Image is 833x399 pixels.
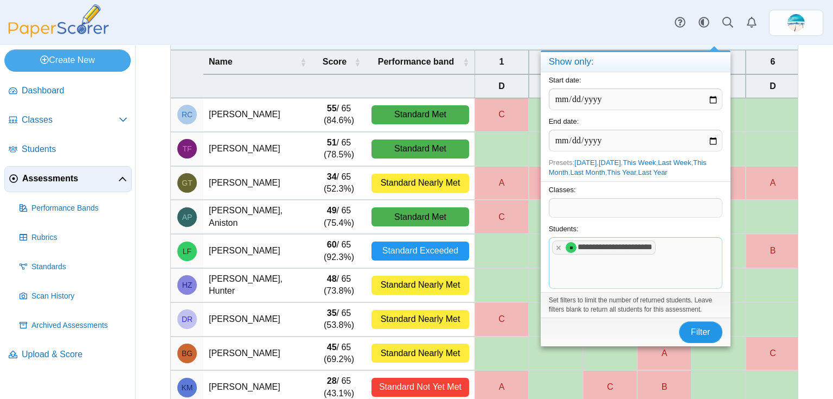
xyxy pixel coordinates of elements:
[752,56,794,68] span: 6
[31,291,127,302] span: Scan History
[574,159,597,167] a: [DATE]
[317,56,352,68] span: Score
[475,98,528,131] div: C
[638,168,667,176] a: Last Year
[22,173,118,185] span: Assessments
[623,159,656,167] a: This Week
[327,104,337,113] b: 55
[371,242,469,261] div: Standard Exceeded
[746,235,799,268] div: B
[31,232,127,243] span: Rubrics
[203,98,312,132] td: [PERSON_NAME]
[31,320,127,331] span: Archived Assessments
[327,376,337,385] b: 28
[638,337,691,370] div: A
[182,384,193,391] span: Kayla Martin
[475,167,528,200] div: A
[549,117,579,125] label: End date:
[327,206,337,215] b: 49
[679,321,722,343] button: Filter
[541,292,731,318] div: Set filters to limit the number of returned students. Leave filters blank to return all students ...
[203,166,312,200] td: [PERSON_NAME]
[203,302,312,337] td: [PERSON_NAME]
[371,378,469,397] div: Standard Not Yet Met
[15,313,132,339] a: Archived Assessments
[203,234,312,268] td: [PERSON_NAME]
[22,349,127,360] span: Upload & Score
[568,245,574,250] span: Kaitlyn Kaufmann
[4,4,113,37] img: PaperScorer
[787,14,805,31] img: ps.H1yuw66FtyTk4FxR
[203,268,312,302] td: [PERSON_NAME], Hunter
[31,262,127,273] span: Standards
[549,186,576,194] label: Classes:
[549,237,722,289] tags: ​
[312,98,366,132] td: / 65 (84.6%)
[475,200,528,233] div: C
[312,268,366,302] td: / 65 (73.8%)
[31,203,127,214] span: Performance Bands
[182,315,193,323] span: Darren Rackleff
[327,308,337,318] b: 35
[4,107,132,134] a: Classes
[746,337,799,370] div: C
[541,52,731,72] h4: Show only:
[15,195,132,221] a: Performance Bands
[371,310,469,329] div: Standard Nearly Met
[327,138,337,147] b: 51
[4,137,132,163] a: Students
[480,80,523,92] span: D
[371,207,469,226] div: Standard Met
[15,283,132,309] a: Scan History
[327,240,337,249] b: 60
[549,225,579,233] label: Students:
[312,132,366,166] td: / 65 (78.5%)
[371,276,469,295] div: Standard Nearly Met
[549,198,722,218] tags: ​
[312,166,366,200] td: / 65 (52.3%)
[312,337,366,371] td: / 65 (69.2%)
[607,168,636,176] a: This Year
[182,213,193,221] span: Aniston Pilcher
[182,111,193,118] span: Raymon Cruz
[22,85,127,97] span: Dashboard
[371,174,469,193] div: Standard Nearly Met
[354,56,361,67] span: Score : Activate to sort
[182,179,192,187] span: Gabriel Torres
[327,274,337,283] b: 48
[183,248,191,255] span: Lauren Flores
[4,49,131,71] a: Create New
[182,145,191,153] span: Trevor Forrest
[480,56,523,68] span: 1
[22,143,127,155] span: Students
[182,350,193,357] span: Bryant Grafton
[4,342,132,368] a: Upload & Score
[4,30,113,39] a: PaperScorer
[327,172,337,181] b: 34
[599,159,621,167] a: [DATE]
[203,200,312,234] td: [PERSON_NAME], Aniston
[554,244,563,251] x: remove tag
[740,11,764,35] a: Alerts
[327,343,337,352] b: 45
[209,56,298,68] span: Name
[371,105,469,124] div: Standard Met
[475,303,528,336] div: C
[312,200,366,234] td: / 65 (75.4%)
[4,166,132,192] a: Assessments
[15,225,132,251] a: Rubrics
[371,140,469,159] div: Standard Met
[787,14,805,31] span: Chrissy Greenberg
[300,56,306,67] span: Name : Activate to sort
[549,76,581,84] label: Start date:
[463,56,469,67] span: Performance band : Activate to sort
[203,132,312,166] td: [PERSON_NAME]
[22,114,119,126] span: Classes
[691,327,710,337] span: Filter
[769,10,823,36] a: ps.H1yuw66FtyTk4FxR
[15,254,132,280] a: Standards
[752,80,794,92] span: D
[549,159,707,176] a: This Month
[203,337,312,371] td: [PERSON_NAME]
[746,167,799,200] div: A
